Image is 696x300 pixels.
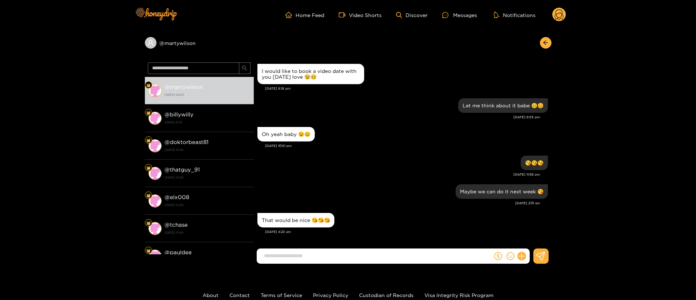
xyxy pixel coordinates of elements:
div: Let me think about it babe 😊😊 [463,103,544,108]
span: home [285,12,296,18]
button: arrow-left [540,37,551,49]
span: search [242,65,247,71]
div: [DATE] 8:55 pm [257,115,540,120]
div: @martywilson [145,37,254,49]
span: user [147,40,154,46]
div: Oh yeah baby 😉😊 [262,131,310,137]
img: Fan Level [146,221,151,225]
strong: [DATE] 13:06 [164,174,250,181]
strong: @ tchase [164,222,188,228]
button: dollar [493,251,504,262]
button: search [239,62,251,74]
strong: @ martywilson [164,84,203,90]
img: Fan Level [146,111,151,115]
div: [DATE] 11:58 pm [257,172,540,177]
div: Aug. 26, 10:51 pm [257,127,315,141]
img: Fan Level [146,138,151,143]
strong: [DATE] 04:23 [164,91,250,98]
span: video-camera [339,12,349,18]
img: Fan Level [146,248,151,253]
a: Visa Integrity Risk Program [424,292,493,298]
img: conversation [148,194,162,207]
strong: [DATE] 13:06 [164,229,250,236]
div: [DATE] 8:18 pm [265,86,548,91]
div: Aug. 27, 4:23 am [257,213,334,227]
span: smile [506,252,514,260]
a: Discover [396,12,428,18]
a: About [203,292,219,298]
strong: [DATE] 21:51 [164,119,250,126]
div: Messages [442,11,477,19]
strong: @ pauldee [164,249,192,255]
div: Aug. 26, 8:18 pm [257,64,364,84]
img: Fan Level [146,166,151,170]
div: [DATE] 2:01 am [257,201,540,206]
strong: [DATE] 13:06 [164,147,250,153]
strong: @ doktorbeast81 [164,139,208,145]
strong: [DATE] 13:06 [164,202,250,208]
div: That would be nice 😘😘😘 [262,217,330,223]
img: conversation [148,222,162,235]
div: Aug. 26, 8:55 pm [458,98,548,113]
a: Home Feed [285,12,324,18]
div: [DATE] 4:23 am [265,229,548,234]
div: I would like to book a video date with you [DATE] love 😉😊 [262,68,360,80]
a: Video Shorts [339,12,382,18]
strong: @ thatguy_91 [164,167,200,173]
strong: @ billywilly [164,111,194,118]
a: Privacy Policy [313,292,348,298]
div: Aug. 27, 2:01 am [456,184,548,199]
img: Fan Level [146,83,151,87]
img: conversation [148,139,162,152]
div: 😘😘😘 [525,160,544,166]
span: arrow-left [543,40,548,46]
img: Fan Level [146,193,151,198]
img: conversation [148,167,162,180]
img: conversation [148,112,162,125]
div: Maybe we can do it next week 😘 [460,189,544,194]
img: conversation [148,84,162,97]
span: dollar [494,252,502,260]
strong: @ elx008 [164,194,189,200]
a: Contact [229,292,250,298]
img: conversation [148,250,162,263]
a: Terms of Service [261,292,302,298]
div: [DATE] 10:51 pm [265,143,548,148]
div: Aug. 26, 11:58 pm [521,156,548,170]
a: Custodian of Records [359,292,414,298]
button: Notifications [492,11,538,19]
